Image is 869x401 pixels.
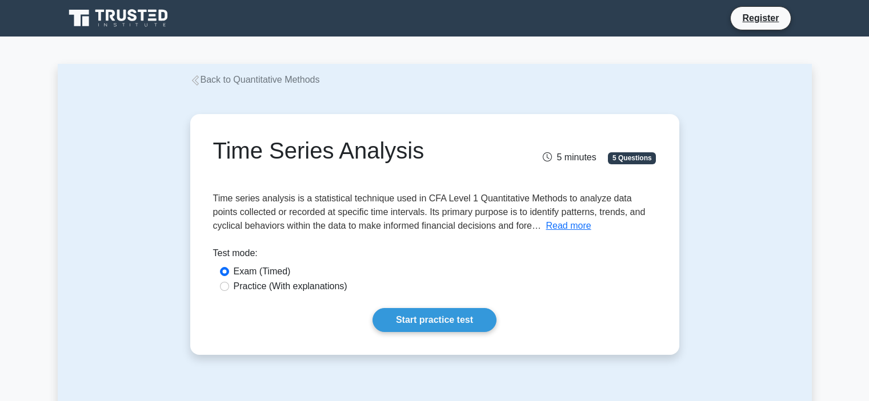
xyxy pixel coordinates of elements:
[213,193,646,230] span: Time series analysis is a statistical technique used in CFA Level 1 Quantitative Methods to analy...
[608,152,656,164] span: 5 Questions
[213,137,504,164] h1: Time Series Analysis
[213,246,656,265] div: Test mode:
[373,308,496,332] a: Start practice test
[234,265,291,278] label: Exam (Timed)
[234,280,347,293] label: Practice (With explanations)
[735,11,786,25] a: Register
[543,152,596,162] span: 5 minutes
[546,219,591,233] button: Read more
[190,75,320,84] a: Back to Quantitative Methods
